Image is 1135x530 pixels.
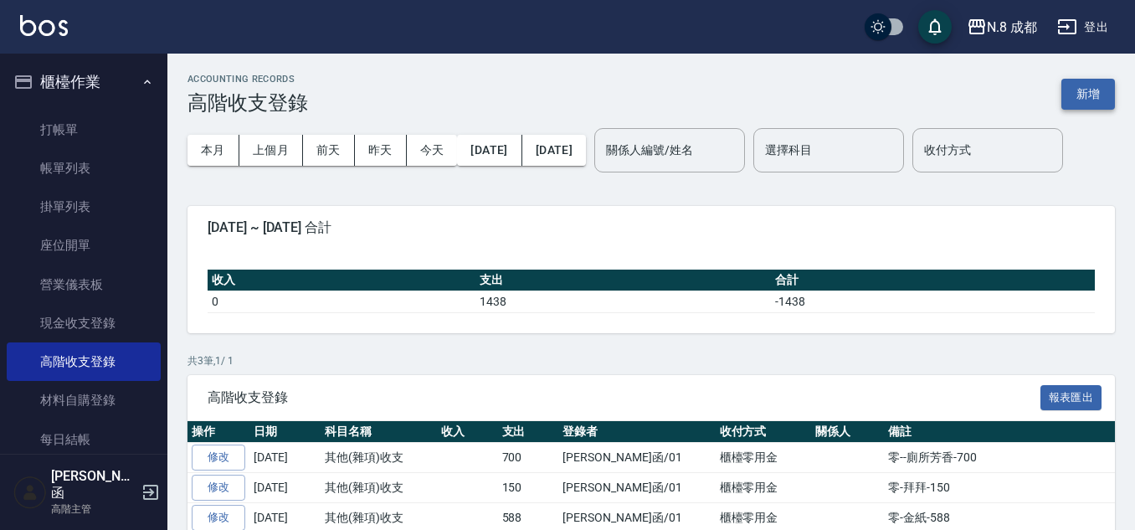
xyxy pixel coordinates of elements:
a: 掛單列表 [7,188,161,226]
span: [DATE] ~ [DATE] 合計 [208,219,1095,236]
td: 150 [498,473,559,503]
h5: [PERSON_NAME]函 [51,468,136,502]
td: 1438 [475,291,771,312]
th: 操作 [187,421,249,443]
div: N.8 成都 [987,17,1037,38]
a: 每日結帳 [7,420,161,459]
td: [DATE] [249,443,321,473]
h3: 高階收支登錄 [187,91,308,115]
a: 報表匯出 [1040,388,1102,404]
a: 座位開單 [7,226,161,265]
a: 材料自購登錄 [7,381,161,419]
a: 現金收支登錄 [7,304,161,342]
td: [DATE] [249,473,321,503]
th: 關係人 [811,421,884,443]
th: 合計 [771,270,1095,291]
button: N.8 成都 [960,10,1044,44]
td: 0 [208,291,475,312]
a: 營業儀表板 [7,265,161,304]
td: 櫃檯零用金 [716,443,812,473]
a: 打帳單 [7,111,161,149]
a: 高階收支登錄 [7,342,161,381]
a: 新增 [1061,85,1115,101]
button: 今天 [407,135,458,166]
a: 修改 [192,475,245,501]
button: 本月 [187,135,239,166]
th: 收入 [208,270,475,291]
td: -1438 [771,291,1095,312]
td: 櫃檯零用金 [716,473,812,503]
button: 報表匯出 [1040,385,1102,411]
th: 日期 [249,421,321,443]
th: 收入 [437,421,498,443]
p: 高階主管 [51,502,136,517]
button: 昨天 [355,135,407,166]
a: 修改 [192,445,245,471]
td: 其他(雜項)收支 [321,473,437,503]
a: 帳單列表 [7,149,161,188]
button: [DATE] [457,135,521,166]
p: 共 3 筆, 1 / 1 [187,353,1115,368]
td: [PERSON_NAME]函/01 [558,473,715,503]
td: [PERSON_NAME]函/01 [558,443,715,473]
button: [DATE] [522,135,586,166]
img: Logo [20,15,68,36]
button: 登出 [1050,12,1115,43]
td: 其他(雜項)收支 [321,443,437,473]
th: 收付方式 [716,421,812,443]
img: Person [13,476,47,509]
th: 登錄者 [558,421,715,443]
button: 櫃檯作業 [7,60,161,104]
button: 新增 [1061,79,1115,110]
span: 高階收支登錄 [208,389,1040,406]
button: 前天 [303,135,355,166]
button: 上個月 [239,135,303,166]
td: 700 [498,443,559,473]
th: 科目名稱 [321,421,437,443]
h2: ACCOUNTING RECORDS [187,74,308,85]
th: 支出 [498,421,559,443]
button: save [918,10,952,44]
th: 支出 [475,270,771,291]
